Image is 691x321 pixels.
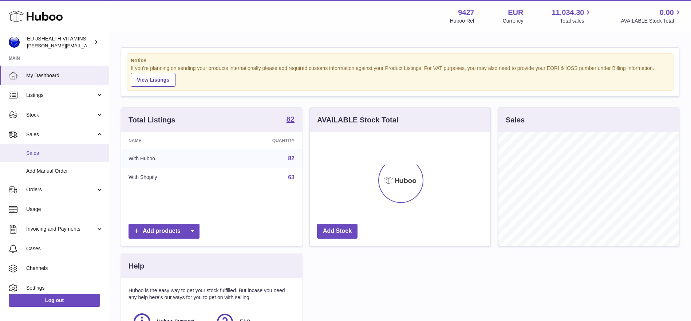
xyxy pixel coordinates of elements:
[552,8,584,17] span: 11,034.30
[26,131,96,138] span: Sales
[129,224,200,239] a: Add products
[27,43,146,48] span: [PERSON_NAME][EMAIL_ADDRESS][DOMAIN_NAME]
[26,168,103,175] span: Add Manual Order
[621,8,682,24] a: 0.00 AVAILABLE Stock Total
[287,116,295,123] strong: 82
[450,17,474,24] div: Huboo Ref
[560,17,592,24] span: Total sales
[26,265,103,272] span: Channels
[27,35,92,49] div: EU JSHEALTH VITAMINS
[288,155,295,161] a: 82
[506,115,525,125] h3: Sales
[131,57,670,64] strong: Notice
[9,37,20,48] img: laura@jessicasepel.com
[660,8,674,17] span: 0.00
[26,226,96,232] span: Invoicing and Payments
[287,116,295,124] a: 82
[552,8,592,24] a: 11,034.30 Total sales
[26,206,103,213] span: Usage
[621,17,682,24] span: AVAILABLE Stock Total
[131,73,175,87] a: View Listings
[129,115,175,125] h3: Total Listings
[508,8,523,17] strong: EUR
[317,224,358,239] a: Add Stock
[26,150,103,157] span: Sales
[218,132,302,149] th: Quantity
[121,149,218,168] td: With Huboo
[121,168,218,187] td: With Shopify
[26,245,103,252] span: Cases
[317,115,398,125] h3: AVAILABLE Stock Total
[129,287,295,301] p: Huboo is the easy way to get your stock fulfilled. But incase you need any help here's our ways f...
[26,111,96,118] span: Stock
[121,132,218,149] th: Name
[26,285,103,291] span: Settings
[26,186,96,193] span: Orders
[458,8,474,17] strong: 9427
[9,294,100,307] a: Log out
[288,174,295,180] a: 63
[129,261,144,271] h3: Help
[26,92,96,99] span: Listings
[131,65,670,87] div: If you're planning on sending your products internationally please add required customs informati...
[26,72,103,79] span: My Dashboard
[503,17,524,24] div: Currency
